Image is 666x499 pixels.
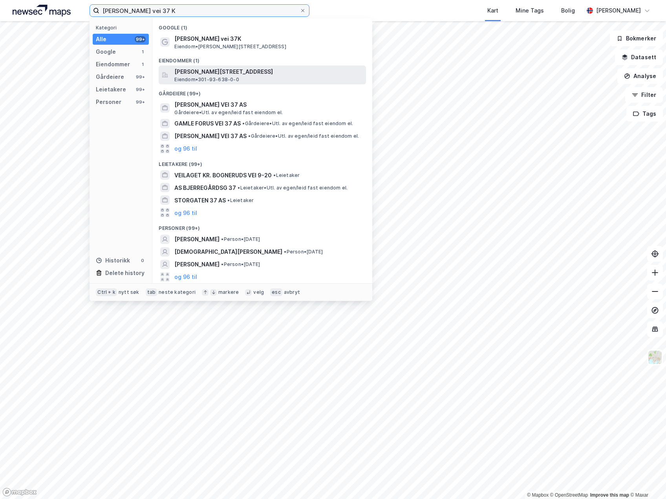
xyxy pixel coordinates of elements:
span: • [242,120,245,126]
button: Tags [626,106,663,122]
span: Person • [DATE] [221,236,260,242]
div: Mine Tags [516,6,544,15]
span: • [238,185,240,191]
div: Ctrl + k [96,288,117,296]
span: Eiendom • [PERSON_NAME][STREET_ADDRESS] [174,44,286,50]
div: nytt søk [119,289,139,295]
div: Eiendommer (1) [152,51,372,66]
span: • [248,133,251,139]
button: Datasett [615,49,663,65]
div: Delete history [105,268,145,278]
span: Leietaker • Utl. av egen/leid fast eiendom el. [238,185,348,191]
button: Analyse [617,68,663,84]
div: markere [218,289,239,295]
div: 99+ [135,74,146,80]
div: Kontrollprogram for chat [627,461,666,499]
button: og 96 til [174,272,197,282]
span: Person • [DATE] [284,249,323,255]
div: 99+ [135,36,146,42]
div: Eiendommer [96,60,130,69]
div: Kart [487,6,498,15]
span: [PERSON_NAME][STREET_ADDRESS] [174,67,363,76]
div: Personer (99+) [152,219,372,233]
div: Google (1) [152,18,372,33]
iframe: Chat Widget [627,461,666,499]
div: Leietakere (99+) [152,155,372,169]
div: 1 [139,61,146,67]
span: Eiendom • 301-93-638-0-0 [174,76,239,83]
div: velg [253,289,264,295]
span: Leietaker [227,197,254,204]
img: logo.a4113a55bc3d86da70a041830d287a7e.svg [13,5,71,16]
span: Leietaker [273,172,300,178]
span: [PERSON_NAME] [174,235,220,244]
div: Alle [96,35,106,44]
div: 99+ [135,86,146,93]
a: Mapbox homepage [2,488,37,497]
span: Gårdeiere • Utl. av egen/leid fast eiendom el. [248,133,359,139]
div: Kategori [96,25,149,31]
div: avbryt [284,289,300,295]
span: [PERSON_NAME] [174,260,220,269]
span: • [221,236,223,242]
div: Leietakere [96,85,126,94]
a: Improve this map [590,492,629,498]
span: [PERSON_NAME] VEI 37 AS [174,131,247,141]
span: • [284,249,286,255]
div: 99+ [135,99,146,105]
span: GAMLE FORUS VEI 37 AS [174,119,241,128]
div: Bolig [561,6,575,15]
span: • [273,172,276,178]
span: Gårdeiere • Utl. av egen/leid fast eiendom el. [174,109,283,116]
div: 1 [139,49,146,55]
span: Person • [DATE] [221,261,260,268]
img: Z [648,350,662,365]
div: Gårdeiere [96,72,124,82]
button: Bokmerker [610,31,663,46]
span: • [227,197,230,203]
span: STORGATEN 37 AS [174,196,226,205]
span: [DEMOGRAPHIC_DATA][PERSON_NAME] [174,247,282,257]
a: Mapbox [527,492,549,498]
button: og 96 til [174,208,197,217]
div: 0 [139,257,146,264]
div: Gårdeiere (99+) [152,84,372,98]
div: neste kategori [159,289,196,295]
span: • [221,261,223,267]
button: og 96 til [174,144,197,153]
span: VEILAGET KR. BOGNERUDS VEI 9-20 [174,171,272,180]
span: [PERSON_NAME] vei 37K [174,34,363,44]
div: esc [270,288,282,296]
div: Personer [96,97,121,107]
button: Filter [625,87,663,103]
div: Google [96,47,116,56]
div: [PERSON_NAME] [596,6,641,15]
input: Søk på adresse, matrikkel, gårdeiere, leietakere eller personer [99,5,300,16]
div: tab [146,288,157,296]
a: OpenStreetMap [550,492,588,498]
span: AS BJERREGÅRDSG 37 [174,183,236,193]
div: Historikk [96,256,130,265]
span: [PERSON_NAME] VEI 37 AS [174,100,363,109]
span: Gårdeiere • Utl. av egen/leid fast eiendom el. [242,120,353,127]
